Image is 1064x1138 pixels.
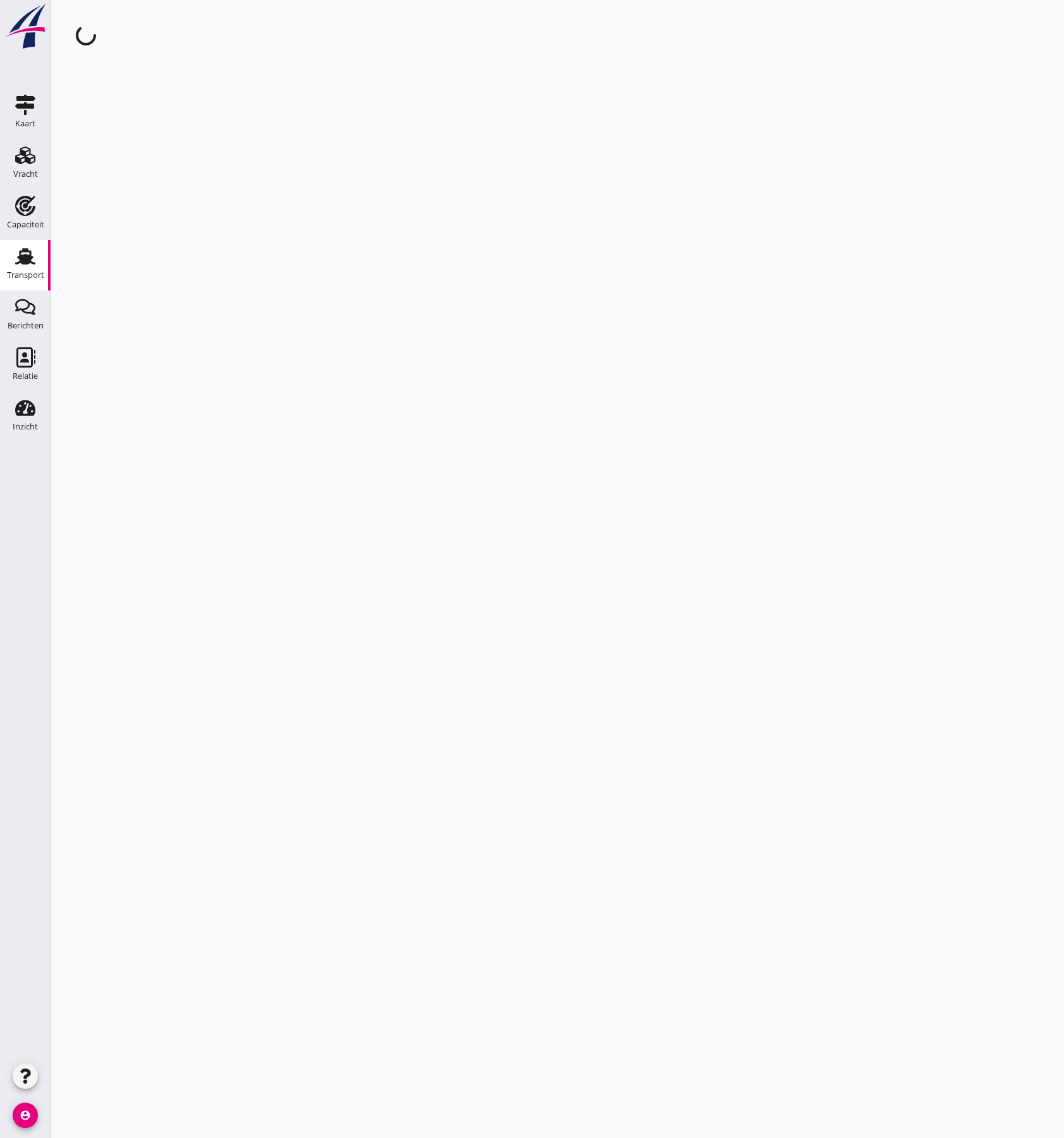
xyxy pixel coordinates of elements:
div: Berichten [8,321,44,330]
div: Transport [7,271,44,279]
div: Vracht [13,170,38,178]
div: Relatie [13,372,38,380]
img: logo-small.a267ee39.svg [3,3,48,50]
div: Inzicht [13,422,38,431]
i: account_circle [13,1103,38,1128]
div: Capaciteit [7,220,44,229]
div: Kaart [15,119,35,128]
